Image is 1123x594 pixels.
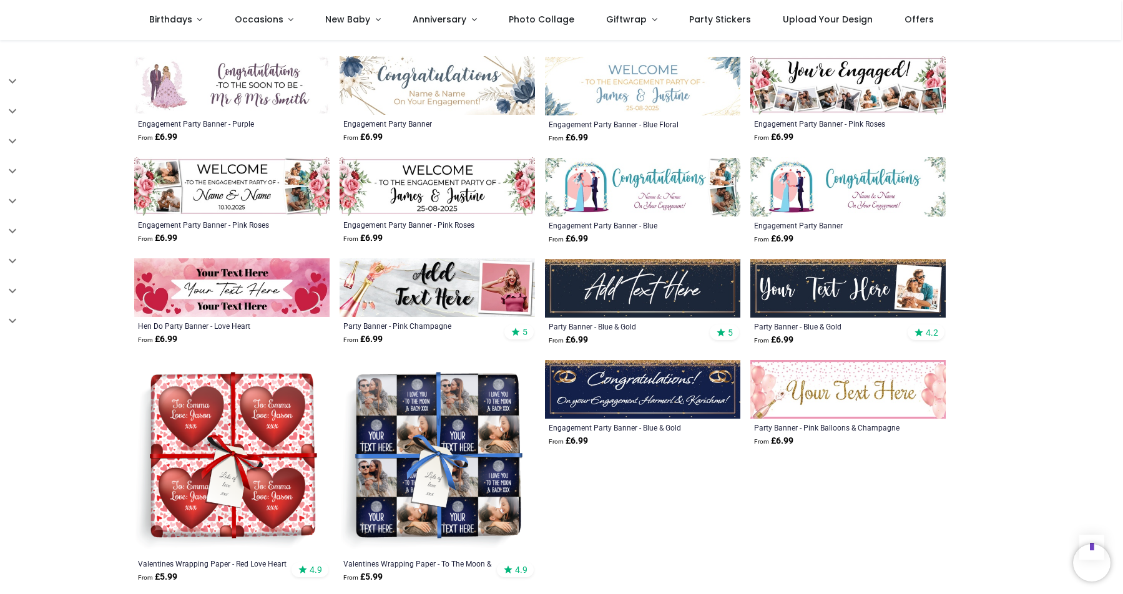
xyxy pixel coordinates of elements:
[549,119,699,129] a: Engagement Party Banner - Blue Floral Design
[343,336,358,343] span: From
[235,13,283,26] span: Occasions
[340,258,535,317] img: Personalised Party Banner - Pink Champagne - Custom Text & 1 Photo Upload
[549,334,588,346] strong: £ 6.99
[754,438,769,445] span: From
[509,13,574,26] span: Photo Collage
[545,360,740,419] img: Personalised Engagement Party Banner - Blue & Gold Rings - Add Text
[754,131,793,144] strong: £ 6.99
[754,435,793,447] strong: £ 6.99
[134,56,330,115] img: Personalised Engagement Party Banner - Purple Congratulations - Custom Name
[545,259,740,318] img: Personalised Party Banner - Blue & Gold - Custom Text
[138,131,177,144] strong: £ 6.99
[689,13,751,26] span: Party Stickers
[549,135,564,142] span: From
[754,134,769,141] span: From
[343,574,358,581] span: From
[343,220,494,230] a: Engagement Party Banner - Pink Roses
[754,337,769,344] span: From
[138,571,177,583] strong: £ 5.99
[905,13,934,26] span: Offers
[549,220,699,230] a: Engagement Party Banner - Blue Congratulations
[149,13,192,26] span: Birthdays
[138,232,177,245] strong: £ 6.99
[343,134,358,141] span: From
[926,327,938,338] span: 4.2
[134,157,330,216] img: Personalised Engagement Party Banner - Pink Roses - Custom Text & 4 Photo Upload
[138,574,153,581] span: From
[343,131,383,144] strong: £ 6.99
[138,333,177,346] strong: £ 6.99
[549,132,588,144] strong: £ 6.99
[340,56,535,115] img: Engagement Party Banner - Blue Floral Design Congratulations
[545,57,740,115] img: Personalised Engagement Party Banner - Blue Floral Design - Custom Name & Date
[783,13,873,26] span: Upload Your Design
[340,359,535,555] img: Personalised Valentines Wrapping Paper - To The Moon & Back - 2 Photos & Add Text
[750,56,946,115] img: Personalised Engagement Party Banner - Pink Roses - 9 Photo Upload
[138,336,153,343] span: From
[728,327,733,338] span: 5
[343,333,383,346] strong: £ 6.99
[522,326,527,338] span: 5
[754,233,793,245] strong: £ 6.99
[310,564,322,575] span: 4.9
[134,258,330,317] img: Personalised Hen Do Party Banner - Love Heart Anniversary Engagement - Custom Text
[138,235,153,242] span: From
[138,321,288,331] a: Hen Do Party Banner - Love Heart Anniversary Engagement
[138,558,288,568] a: Valentines Wrapping Paper - Red Love Heart
[549,233,588,245] strong: £ 6.99
[545,158,740,217] img: Personalised Engagement Party Banner - Blue Congratulations - 2 Photo Upload
[138,134,153,141] span: From
[343,232,383,245] strong: £ 6.99
[754,334,793,346] strong: £ 6.99
[138,220,288,230] a: Engagement Party Banner - Pink Roses
[549,422,699,432] a: Engagement Party Banner - Blue & Gold Rings
[754,119,905,129] a: Engagement Party Banner - Pink Roses
[1073,544,1111,582] iframe: Brevo live chat
[343,321,494,331] a: Party Banner - Pink Champagne
[343,119,494,129] a: Engagement Party Banner
[549,34,564,41] span: From
[343,571,383,583] strong: £ 5.99
[515,564,527,575] span: 4.9
[750,259,946,318] img: Personalised Party Banner - Blue & Gold - Custom Text & 1 Photo Upload
[134,359,330,555] img: Personalised Valentines Wrapping Paper - Red Love Heart - Add Name
[750,157,946,216] img: Engagement Party Banner - Blue Congratulations-Custom Text
[340,157,535,216] img: Personalised Engagement Party Banner - Pink Roses - Custom Name & Date
[138,119,288,129] a: Engagement Party Banner - Purple Congratulations
[549,435,588,447] strong: £ 6.99
[549,337,564,344] span: From
[754,236,769,243] span: From
[549,438,564,445] span: From
[750,360,946,419] img: Personalised Party Banner - Pink Balloons & Champagne - Custom Text
[413,13,466,26] span: Anniversary
[325,13,370,26] span: New Baby
[549,321,699,331] a: Party Banner - Blue & Gold
[606,13,647,26] span: Giftwrap
[754,220,905,230] a: Engagement Party Banner
[549,236,564,243] span: From
[343,235,358,242] span: From
[754,321,905,331] a: Party Banner - Blue & Gold
[754,422,905,432] a: Party Banner - Pink Balloons & Champagne
[343,558,494,568] a: Valentines Wrapping Paper - To The Moon & Back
